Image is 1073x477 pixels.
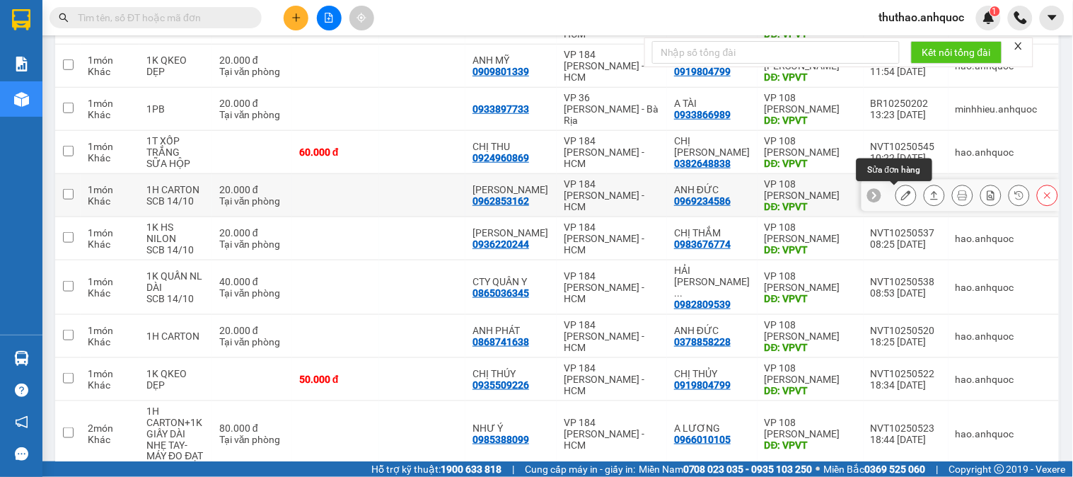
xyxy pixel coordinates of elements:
div: 13:23 [DATE] [871,109,941,120]
div: Tại văn phòng [219,66,285,77]
div: A TÀI [674,98,750,109]
div: 1 món [88,184,132,195]
div: 0962853162 [472,195,529,207]
span: caret-down [1046,11,1059,24]
div: Khác [88,379,132,391]
div: DĐ: VPVT [765,293,857,304]
div: 1K QKEO DẸP [146,54,205,77]
span: file-add [324,13,334,23]
div: 1 món [88,276,132,287]
div: DĐ: VPVT [765,342,857,353]
img: icon-new-feature [982,11,995,24]
div: 0865036345 [472,287,529,299]
div: ANH BẢO [472,227,550,238]
div: DĐ: VPVT [765,439,857,451]
span: Hỗ trợ kỹ thuật: [371,461,501,477]
div: Tại văn phòng [219,109,285,120]
div: 10:22 [DATE] [871,152,941,163]
div: 20.000 đ [219,98,285,109]
div: 0868741638 [472,336,529,347]
div: hao.anhquoc [956,233,1052,244]
div: CHỊ THẮM [674,227,750,238]
div: Khác [88,287,132,299]
div: VP 184 [PERSON_NAME] - HCM [564,178,660,212]
span: | [512,461,514,477]
span: Kết nối tổng đài [922,45,991,60]
div: Sửa đơn hàng [895,185,917,206]
span: message [15,447,28,461]
div: 20.000 đ [219,325,285,336]
div: DĐ: VPVT [765,201,857,212]
div: 1 món [88,98,132,109]
button: plus [284,6,308,30]
div: 40.000 đ [219,276,285,287]
div: CHỊ THỦY [674,368,750,379]
div: Tại văn phòng [219,434,285,445]
div: VP 108 [PERSON_NAME] [765,417,857,439]
div: NVT10250538 [871,276,941,287]
div: 08:25 [DATE] [871,238,941,250]
button: file-add [317,6,342,30]
img: solution-icon [14,57,29,71]
div: 0933866989 [674,109,731,120]
div: A LƯƠNG [674,423,750,434]
div: VP 184 [PERSON_NAME] - HCM [564,319,660,353]
div: Khác [88,434,132,445]
div: 0933897733 [472,103,529,115]
div: VP 184 [PERSON_NAME] - HCM [564,49,660,83]
div: DĐ: VPVT [765,385,857,396]
div: 1T XỐP TRẮNG [146,135,205,158]
div: 0982809539 [674,299,731,310]
div: VP 108 [PERSON_NAME] [765,178,857,201]
span: Cung cấp máy in - giấy in: [525,461,635,477]
span: search [59,13,69,23]
div: Khác [88,109,132,120]
button: caret-down [1040,6,1065,30]
strong: 0708 023 035 - 0935 103 250 [683,464,813,475]
div: Khác [88,336,132,347]
span: ... [674,287,683,299]
div: VP 184 [PERSON_NAME] - HCM [564,270,660,304]
div: Sửa đơn hàng [857,159,932,181]
div: minhhieu.anhquoc [956,103,1052,115]
div: 08:53 [DATE] [871,287,941,299]
button: aim [349,6,374,30]
div: SỮA HỘP [146,158,205,169]
div: 18:44 [DATE] [871,434,941,445]
div: 20.000 đ [219,54,285,66]
div: 50.000 đ [299,374,372,385]
div: VP 184 [PERSON_NAME] - HCM [564,135,660,169]
span: question-circle [15,384,28,397]
div: NHẸ TAY-MÁY ĐO ĐẠT [146,439,205,462]
div: 0935509226 [472,379,529,391]
input: Nhập số tổng đài [652,41,900,64]
div: 0936220244 [472,238,529,250]
button: Kết nối tổng đài [911,41,1002,64]
div: ANH MỸ [472,54,550,66]
div: VP 36 [PERSON_NAME] - Bà Rịa [564,92,660,126]
div: Khác [88,195,132,207]
sup: 1 [990,6,1000,16]
div: VP 108 [PERSON_NAME] [765,222,857,244]
div: 20.000 đ [219,184,285,195]
div: Tại văn phòng [219,238,285,250]
img: warehouse-icon [14,351,29,366]
div: 1 món [88,368,132,379]
div: 2 món [88,423,132,434]
div: 1 món [88,141,132,152]
div: NHƯ Ý [472,423,550,434]
div: VP 184 [PERSON_NAME] - HCM [564,362,660,396]
div: Giao hàng [924,185,945,206]
div: 0919804799 [674,66,731,77]
div: 1H CARTON [146,331,205,342]
span: thuthao.anhquoc [868,8,976,26]
div: NVT10250537 [871,227,941,238]
div: HẢI ÂU BEN BẮP [674,265,750,299]
div: Tại văn phòng [219,336,285,347]
span: aim [356,13,366,23]
div: VP 184 [PERSON_NAME] - HCM [564,222,660,255]
div: SCB 14/10 [146,293,205,304]
div: VP 108 [PERSON_NAME] [765,270,857,293]
div: CHỊ THẢO [674,135,750,158]
div: CTY QUÂN Y [472,276,550,287]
